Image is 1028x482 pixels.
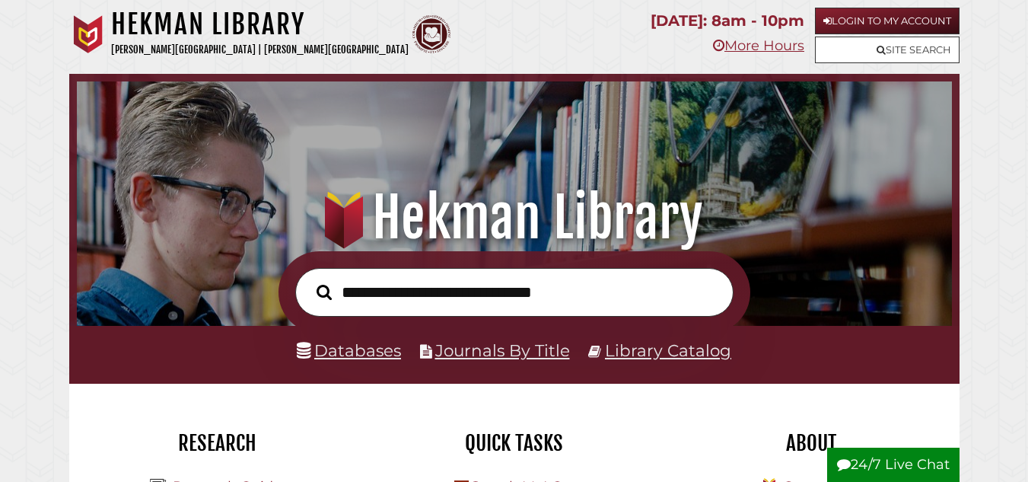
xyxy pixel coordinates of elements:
h2: Research [81,430,355,456]
a: Databases [297,340,401,360]
h2: About [674,430,948,456]
a: Site Search [815,37,960,63]
button: Search [309,280,339,304]
a: Journals By Title [435,340,570,360]
p: [PERSON_NAME][GEOGRAPHIC_DATA] | [PERSON_NAME][GEOGRAPHIC_DATA] [111,41,409,59]
img: Calvin University [69,15,107,53]
i: Search [317,284,332,301]
h1: Hekman Library [111,8,409,41]
img: Calvin Theological Seminary [412,15,450,53]
p: [DATE]: 8am - 10pm [651,8,804,34]
h1: Hekman Library [92,184,937,251]
a: Login to My Account [815,8,960,34]
a: More Hours [713,37,804,54]
h2: Quick Tasks [377,430,651,456]
a: Library Catalog [605,340,731,360]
